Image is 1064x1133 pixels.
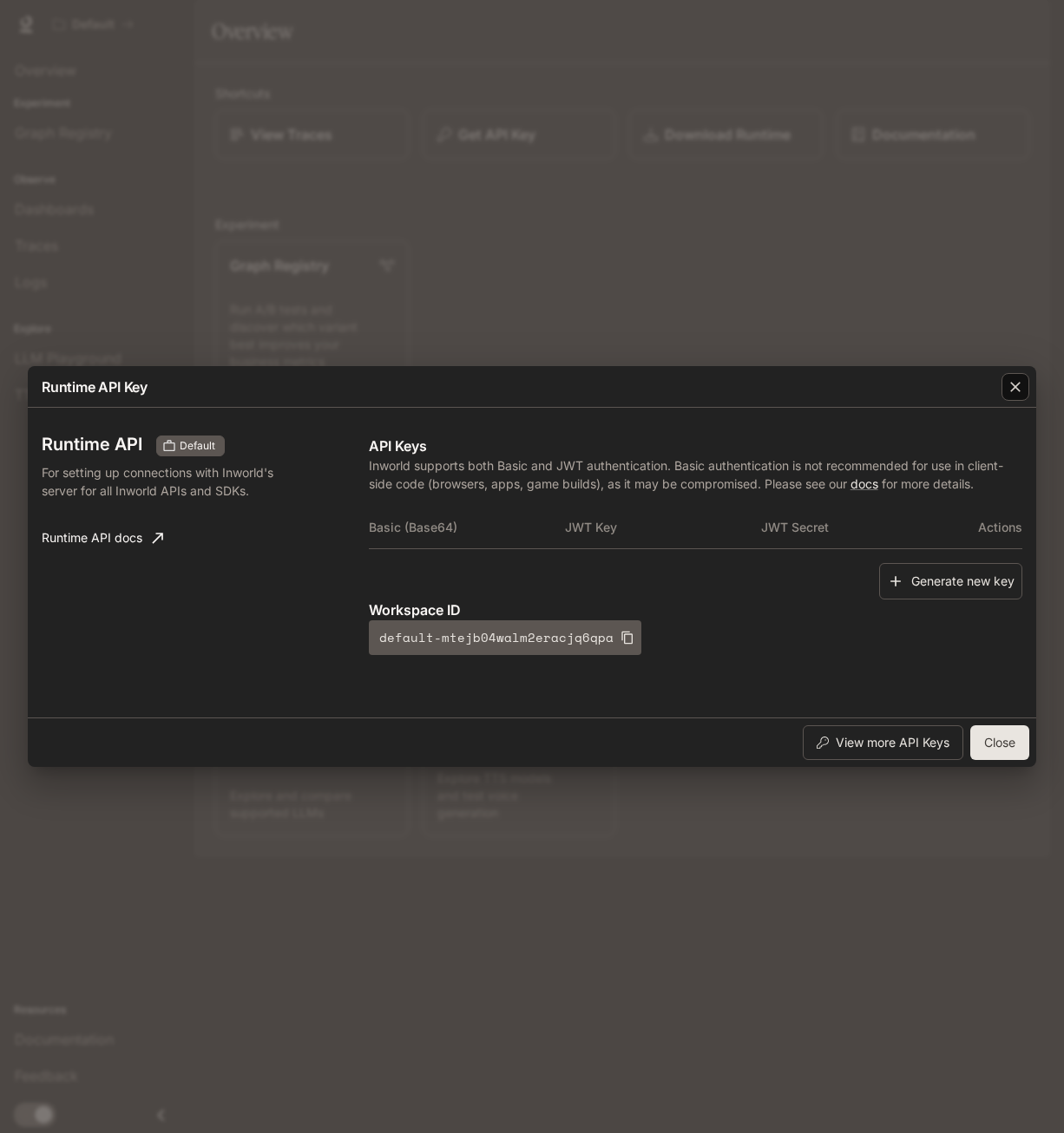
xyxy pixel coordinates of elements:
[369,456,1022,493] p: Inworld supports both Basic and JWT authentication. Basic authentication is not recommended for u...
[565,507,761,548] th: JWT Key
[957,507,1022,548] th: Actions
[803,725,963,760] button: View more API Keys
[851,476,878,491] a: docs
[173,438,222,454] span: Default
[42,377,148,397] p: Runtime API Key
[879,563,1022,600] button: Generate new key
[156,436,225,456] div: These keys will apply to your current workspace only
[761,507,957,548] th: JWT Secret
[369,599,1022,620] p: Workspace ID
[35,521,170,555] a: Runtime API docs
[369,507,565,548] th: Basic (Base64)
[970,725,1029,760] button: Close
[42,436,142,453] h3: Runtime API
[369,436,1022,456] p: API Keys
[42,463,276,500] p: For setting up connections with Inworld's server for all Inworld APIs and SDKs.
[369,620,641,655] button: default-mtejb04walm2eracjq6qpa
